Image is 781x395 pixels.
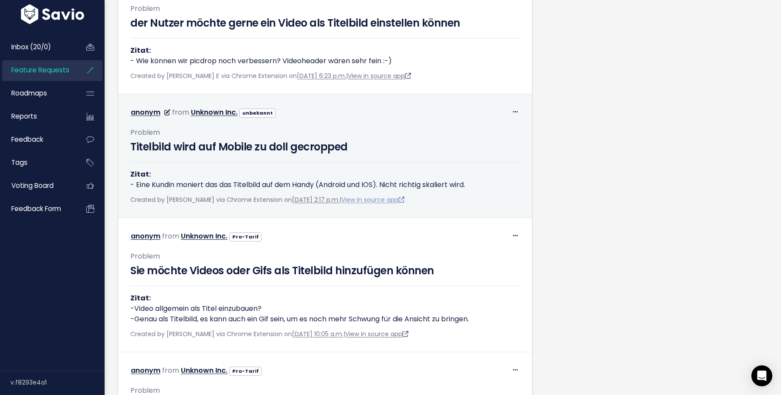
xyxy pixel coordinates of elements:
span: Created by [PERSON_NAME] via Chrome Extension on | [130,195,404,204]
div: Open Intercom Messenger [751,365,772,386]
a: Reports [2,106,72,126]
span: Feedback form [11,204,61,213]
span: Problem [130,127,160,137]
a: Tags [2,153,72,173]
strong: Zitat: [130,169,151,179]
h3: Titelbild wird auf Mobile zu doll gecropped [130,139,520,155]
h3: der Nutzer möchte gerne ein Video als Titelbild einstellen können [130,15,520,31]
strong: unbekannt [242,109,273,116]
a: Voting Board [2,176,72,196]
a: View in source app [341,195,404,204]
a: Inbox (20/0) [2,37,72,57]
span: Feedback [11,135,43,144]
a: Unknown Inc. [181,231,228,241]
span: Roadmaps [11,89,47,98]
span: Created by [PERSON_NAME] via Chrome Extension on | [130,330,408,338]
a: Roadmaps [2,83,72,103]
a: View in source app [345,330,408,338]
a: [DATE] 10:05 a.m. [292,330,343,338]
a: anonym [131,365,160,375]
a: [DATE] 6:23 p.m. [297,72,346,80]
span: Voting Board [11,181,54,190]
div: v.f8293e4a1 [10,371,105,394]
p: - Eine Kundin moniert das das Titelbild auf dem Handy (Android und IOS). Nicht richtig skaliert w... [130,169,520,190]
span: from [172,107,189,117]
p: -Video allgemein als Titel einzubauen? -Genau als Titelbild, es kann auch ein Gif sein, um es noc... [130,293,520,324]
span: Reports [11,112,37,121]
strong: Zitat: [130,293,151,303]
span: Tags [11,158,27,167]
span: Problem [130,251,160,261]
span: from [162,231,179,241]
span: Problem [130,3,160,14]
a: Feature Requests [2,60,72,80]
span: Feature Requests [11,65,69,75]
a: Feedback form [2,199,72,219]
strong: Pro-Tarif [232,233,259,240]
p: - Wie können wir picdrop noch verbessern? Videoheader wären sehr fein :-) [130,45,520,66]
a: [DATE] 2:17 p.m. [292,195,340,204]
a: Feedback [2,129,72,150]
span: Created by [PERSON_NAME] E via Chrome Extension on | [130,72,411,80]
img: logo-white.9d6f32f41409.svg [19,4,86,24]
a: Unknown Inc. [191,107,238,117]
strong: Pro-Tarif [232,368,259,375]
strong: Zitat: [130,45,151,55]
h3: Sie möchte Videos oder Gifs als Titelbild hinzufügen können [130,263,520,279]
span: from [162,365,179,375]
a: anonym [131,107,160,117]
span: Inbox (20/0) [11,42,51,51]
a: Unknown Inc. [181,365,228,375]
a: anonym [131,231,160,241]
a: View in source app [348,72,411,80]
